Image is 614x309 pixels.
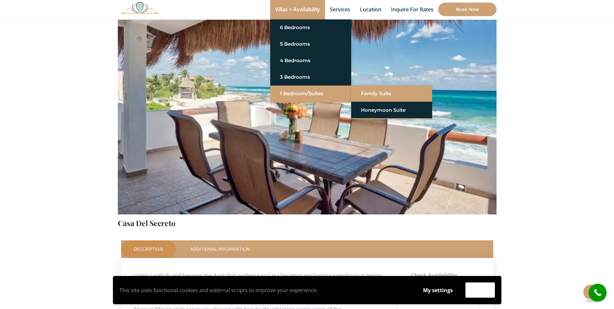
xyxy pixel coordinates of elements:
[589,284,607,302] a: call
[361,104,422,116] a: Honeymoon Suite
[590,285,605,300] i: call
[118,218,175,228] a: Casa Del Secreto
[465,282,495,298] button: Accept
[177,240,263,258] a: Additional Information
[119,285,410,295] p: This site uses functional cookies and external scripts to improve your experience.
[361,88,422,99] a: Family Suite
[118,2,162,14] img: Awesome Logo
[280,22,341,33] a: 6 Bedrooms
[121,240,176,258] a: Description
[438,3,497,16] a: Book Now
[417,283,459,298] button: My settings
[280,38,341,50] a: 5 Bedrooms
[280,71,341,83] a: 3 Bedrooms
[280,88,341,99] a: 1 Bedroom/Suites
[280,55,341,66] a: 4 Bedrooms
